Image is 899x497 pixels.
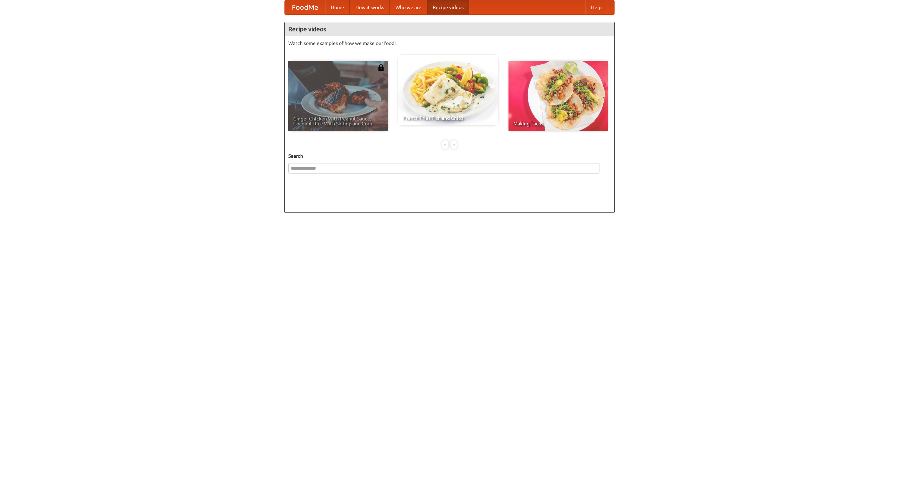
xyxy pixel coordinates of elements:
h5: Search [288,152,611,159]
a: Help [585,0,607,14]
p: Watch some examples of how we make our food! [288,40,611,47]
a: French Fries Fish and Chips [398,55,498,125]
span: French Fries Fish and Chips [403,116,493,120]
span: Making Tacos [513,121,603,126]
a: Home [325,0,350,14]
a: FoodMe [285,0,325,14]
div: » [451,140,457,149]
a: How it works [350,0,390,14]
a: Making Tacos [508,61,608,131]
div: « [442,140,448,149]
a: Recipe videos [427,0,469,14]
img: 483408.png [378,64,385,71]
h4: Recipe videos [285,22,614,36]
a: Who we are [390,0,427,14]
